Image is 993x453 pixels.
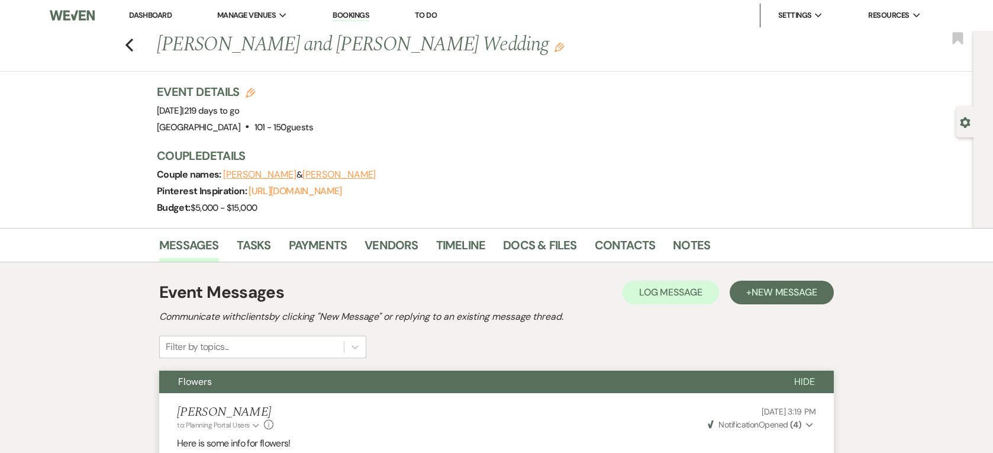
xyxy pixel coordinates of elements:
[868,9,909,21] span: Resources
[794,375,815,388] span: Hide
[217,9,276,21] span: Manage Venues
[708,419,801,430] span: Opened
[223,170,296,179] button: [PERSON_NAME]
[182,105,239,117] span: |
[223,169,376,181] span: &
[166,340,229,354] div: Filter by topics...
[157,147,820,164] h3: Couple Details
[157,83,313,100] h3: Event Details
[289,236,347,262] a: Payments
[730,281,834,304] button: +New Message
[762,406,816,417] span: [DATE] 3:19 PM
[706,419,816,431] button: NotificationOpened (4)
[177,420,261,430] button: to: Planning Portal Users
[333,10,369,21] a: Bookings
[177,405,273,420] h5: [PERSON_NAME]
[554,41,564,52] button: Edit
[639,286,702,298] span: Log Message
[254,121,313,133] span: 101 - 150 guests
[790,419,801,430] strong: ( 4 )
[159,371,775,393] button: Flowers
[157,201,191,214] span: Budget:
[159,310,834,324] h2: Communicate with clients by clicking "New Message" or replying to an existing message thread.
[177,420,250,430] span: to: Planning Portal Users
[184,105,240,117] span: 219 days to go
[778,9,812,21] span: Settings
[157,185,249,197] span: Pinterest Inspiration:
[249,185,341,197] a: [URL][DOMAIN_NAME]
[177,436,816,451] p: Here is some info for flowers!
[718,419,758,430] span: Notification
[157,105,240,117] span: [DATE]
[159,236,219,262] a: Messages
[752,286,817,298] span: New Message
[503,236,576,262] a: Docs & Files
[157,31,687,59] h1: [PERSON_NAME] and [PERSON_NAME] Wedding
[191,202,257,214] span: $5,000 - $15,000
[436,236,486,262] a: Timeline
[595,236,656,262] a: Contacts
[159,280,284,305] h1: Event Messages
[415,10,437,20] a: To Do
[302,170,376,179] button: [PERSON_NAME]
[157,168,223,181] span: Couple names:
[129,10,172,20] a: Dashboard
[50,3,95,28] img: Weven Logo
[775,371,834,393] button: Hide
[673,236,710,262] a: Notes
[178,375,212,388] span: Flowers
[237,236,271,262] a: Tasks
[157,121,240,133] span: [GEOGRAPHIC_DATA]
[365,236,418,262] a: Vendors
[960,116,971,127] button: Open lead details
[623,281,719,304] button: Log Message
